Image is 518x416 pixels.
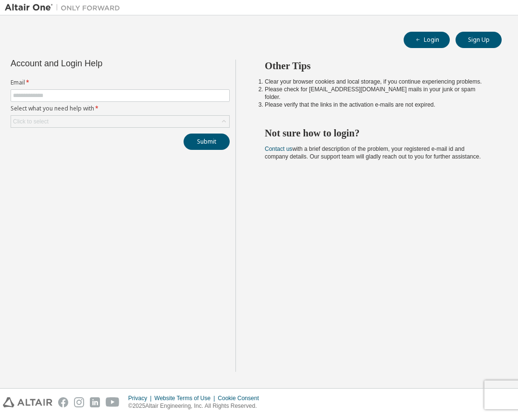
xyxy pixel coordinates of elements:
img: instagram.svg [74,397,84,407]
p: © 2025 Altair Engineering, Inc. All Rights Reserved. [128,402,265,410]
div: Click to select [11,116,229,127]
button: Submit [184,134,230,150]
img: youtube.svg [106,397,120,407]
li: Please verify that the links in the activation e-mails are not expired. [265,101,484,109]
button: Login [404,32,450,48]
a: Contact us [265,146,292,152]
div: Cookie Consent [218,394,264,402]
div: Website Terms of Use [154,394,218,402]
button: Sign Up [456,32,502,48]
label: Select what you need help with [11,105,230,112]
img: Altair One [5,3,125,12]
h2: Other Tips [265,60,484,72]
img: facebook.svg [58,397,68,407]
label: Email [11,79,230,86]
li: Clear your browser cookies and local storage, if you continue experiencing problems. [265,78,484,86]
img: altair_logo.svg [3,397,52,407]
div: Click to select [13,118,49,125]
div: Privacy [128,394,154,402]
h2: Not sure how to login? [265,127,484,139]
span: with a brief description of the problem, your registered e-mail id and company details. Our suppo... [265,146,481,160]
img: linkedin.svg [90,397,100,407]
div: Account and Login Help [11,60,186,67]
li: Please check for [EMAIL_ADDRESS][DOMAIN_NAME] mails in your junk or spam folder. [265,86,484,101]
